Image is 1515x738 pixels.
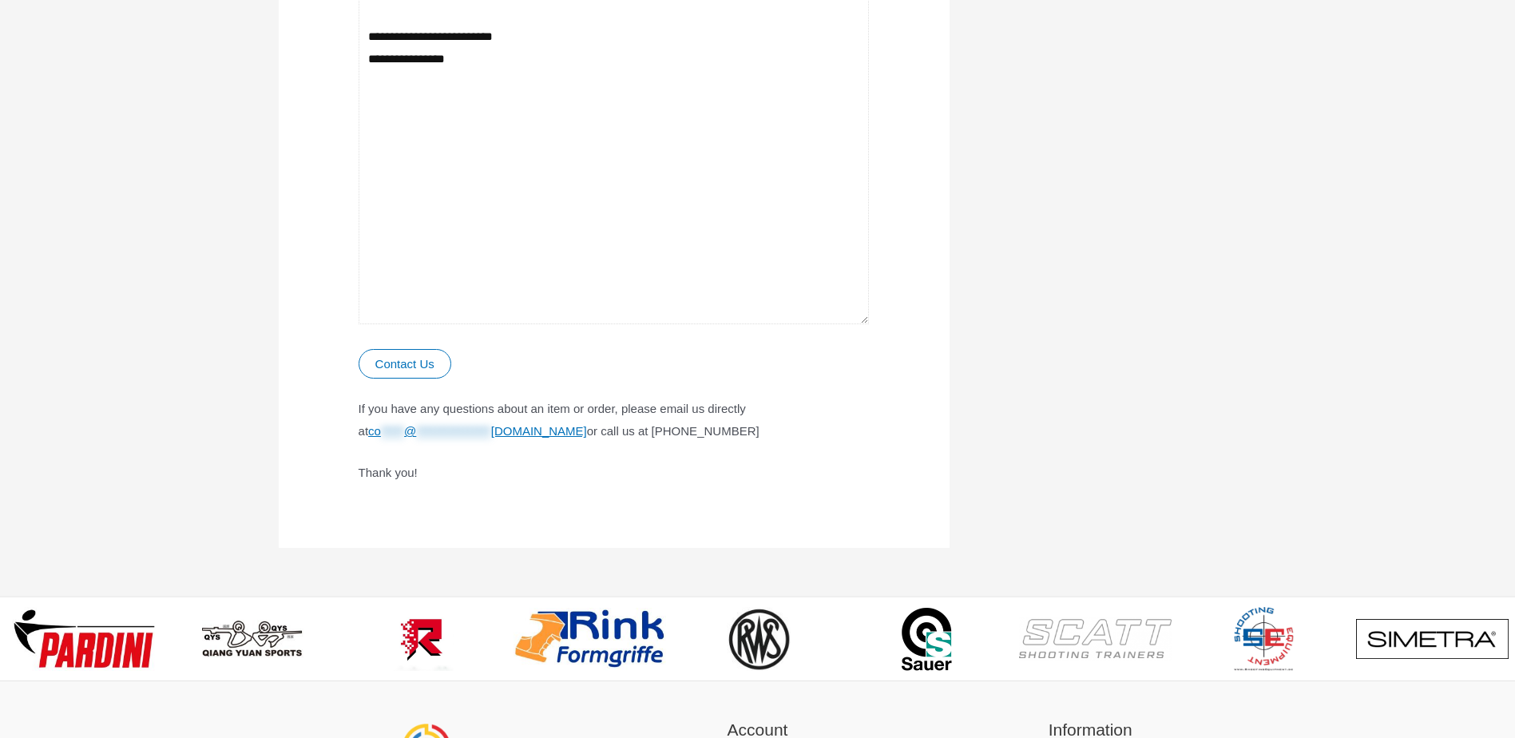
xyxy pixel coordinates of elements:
p: Thank you! [359,462,870,484]
p: If you have any questions about an item or order, please email us directly at or call us at [PHON... [359,398,870,442]
span: This contact has been encoded by Anti-Spam by CleanTalk. Click to decode. To finish the decoding ... [368,424,587,438]
button: Contact Us [359,349,451,379]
